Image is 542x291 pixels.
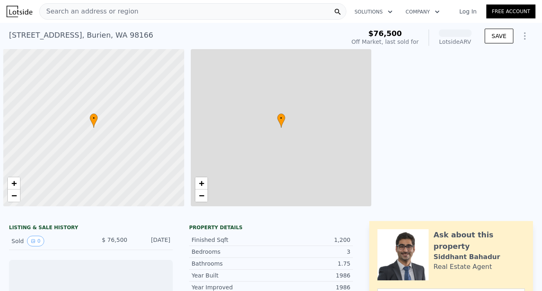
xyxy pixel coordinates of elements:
[7,6,32,17] img: Lotside
[11,190,17,201] span: −
[352,38,419,46] div: Off Market, last sold for
[8,177,20,189] a: Zoom in
[277,115,285,122] span: •
[102,237,127,243] span: $ 76,500
[348,5,399,19] button: Solutions
[192,259,271,268] div: Bathrooms
[192,236,271,244] div: Finished Sqft
[8,189,20,202] a: Zoom out
[195,189,208,202] a: Zoom out
[9,29,153,41] div: [STREET_ADDRESS] , Burien , WA 98166
[449,7,486,16] a: Log In
[399,5,446,19] button: Company
[192,248,271,256] div: Bedrooms
[192,271,271,280] div: Year Built
[271,259,350,268] div: 1.75
[195,177,208,189] a: Zoom in
[199,190,204,201] span: −
[40,7,138,16] span: Search an address or region
[517,28,533,44] button: Show Options
[199,178,204,188] span: +
[11,236,84,246] div: Sold
[368,29,402,38] span: $76,500
[277,113,285,128] div: •
[485,29,513,43] button: SAVE
[271,248,350,256] div: 3
[434,262,492,272] div: Real Estate Agent
[486,5,535,18] a: Free Account
[134,236,170,246] div: [DATE]
[434,229,525,252] div: Ask about this property
[90,115,98,122] span: •
[189,224,353,231] div: Property details
[11,178,17,188] span: +
[434,252,500,262] div: Siddhant Bahadur
[9,224,173,232] div: LISTING & SALE HISTORY
[439,38,472,46] div: Lotside ARV
[27,236,44,246] button: View historical data
[271,271,350,280] div: 1986
[271,236,350,244] div: 1,200
[90,113,98,128] div: •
